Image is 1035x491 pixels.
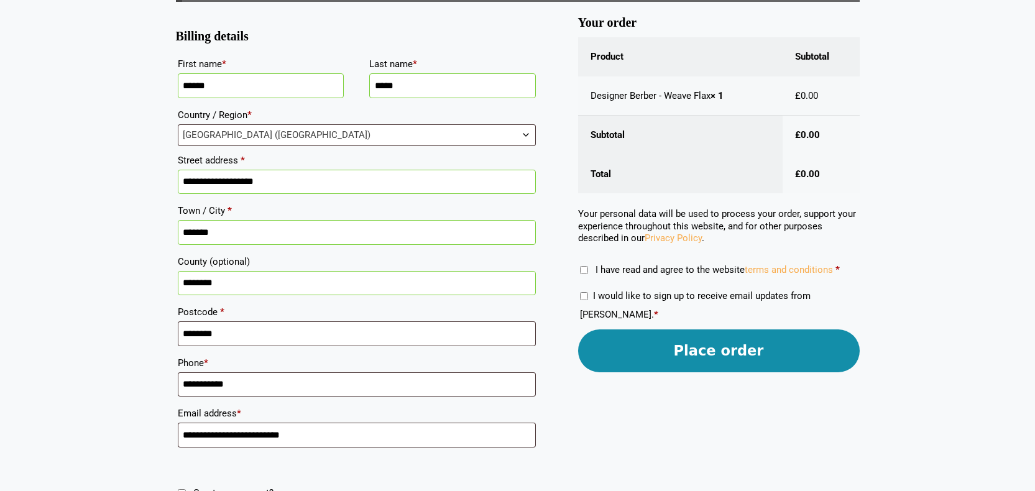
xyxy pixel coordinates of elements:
abbr: required [835,264,840,275]
label: I would like to sign up to receive email updates from [PERSON_NAME]. [580,290,811,320]
h3: Your order [578,21,860,25]
th: Product [578,37,783,76]
label: Phone [178,354,536,372]
label: Postcode [178,303,536,321]
a: terms and conditions [745,264,833,275]
input: I have read and agree to the websiteterms and conditions * [580,266,588,274]
label: Last name [369,55,536,73]
h3: Billing details [176,34,538,39]
td: Designer Berber - Weave Flax [578,76,783,116]
label: Email address [178,404,536,423]
label: First name [178,55,344,73]
span: I have read and agree to the website [596,264,833,275]
span: £ [795,168,801,180]
strong: × 1 [711,90,724,101]
span: Country / Region [178,124,536,146]
label: County [178,252,536,271]
bdi: 0.00 [795,129,820,140]
button: Place order [578,329,860,372]
label: Street address [178,151,536,170]
label: Town / City [178,201,536,220]
a: Privacy Policy [645,232,702,244]
span: (optional) [209,256,250,267]
input: I would like to sign up to receive email updates from [PERSON_NAME]. [580,292,588,300]
span: £ [795,129,801,140]
span: £ [795,90,801,101]
th: Subtotal [783,37,859,76]
th: Total [578,155,783,194]
th: Subtotal [578,116,783,155]
label: Country / Region [178,106,536,124]
bdi: 0.00 [795,168,820,180]
p: Your personal data will be used to process your order, support your experience throughout this we... [578,208,860,245]
bdi: 0.00 [795,90,818,101]
span: United Kingdom (UK) [178,125,535,145]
